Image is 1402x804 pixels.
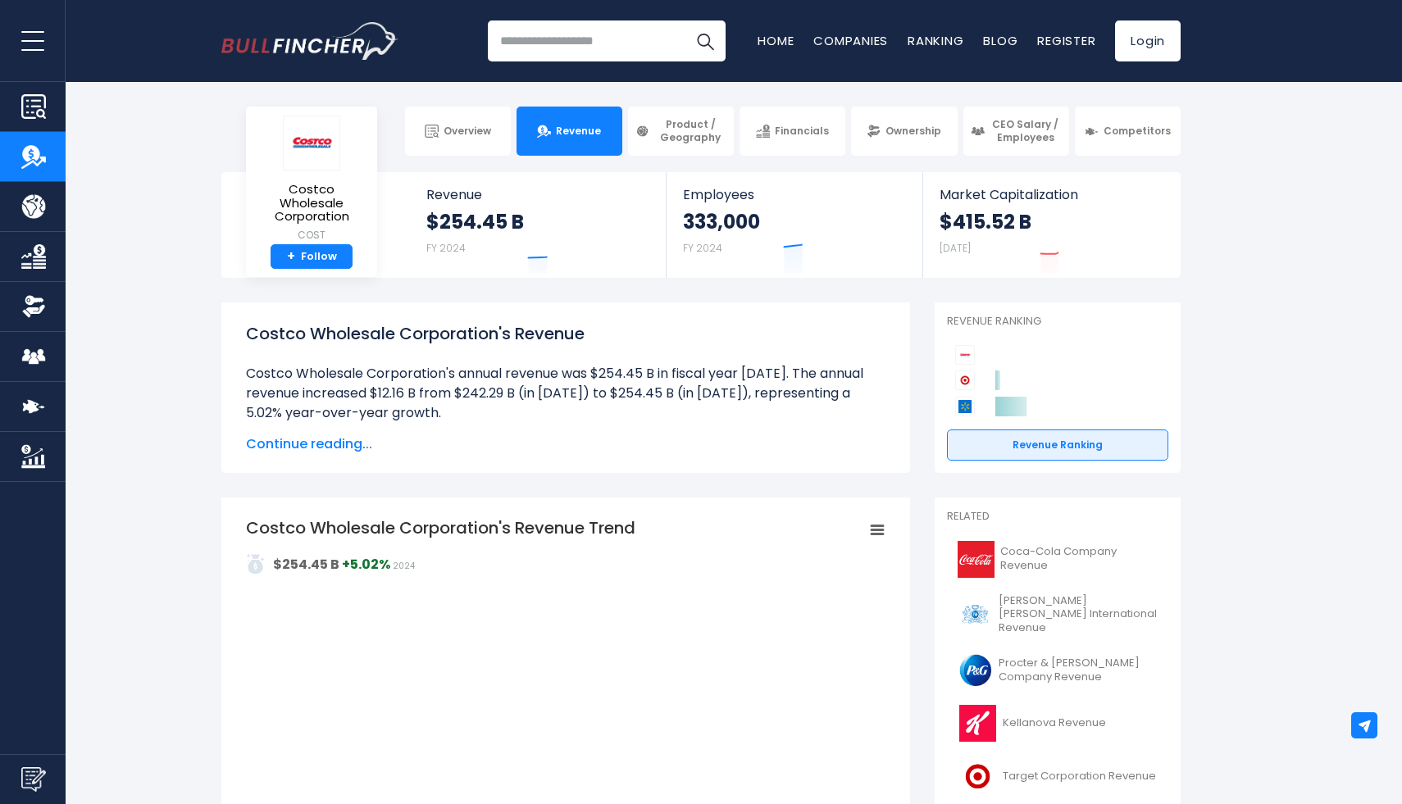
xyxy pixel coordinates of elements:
[955,397,975,416] img: Walmart competitors logo
[1075,107,1181,156] a: Competitors
[940,241,971,255] small: [DATE]
[426,187,650,202] span: Revenue
[947,590,1168,640] a: [PERSON_NAME] [PERSON_NAME] International Revenue
[667,172,922,278] a: Employees 333,000 FY 2024
[963,107,1069,156] a: CEO Salary / Employees
[426,209,524,234] strong: $254.45 B
[410,172,667,278] a: Revenue $254.45 B FY 2024
[556,125,601,138] span: Revenue
[685,20,726,61] button: Search
[683,209,760,234] strong: 333,000
[813,32,888,49] a: Companies
[947,537,1168,582] a: Coca-Cola Company Revenue
[957,541,995,578] img: KO logo
[246,516,635,539] tspan: Costco Wholesale Corporation's Revenue Trend
[990,118,1062,143] span: CEO Salary / Employees
[287,249,295,264] strong: +
[740,107,845,156] a: Financials
[271,244,353,270] a: +Follow
[947,510,1168,524] p: Related
[259,228,364,243] small: COST
[957,758,998,795] img: TGT logo
[955,345,975,365] img: Costco Wholesale Corporation competitors logo
[1115,20,1181,61] a: Login
[426,241,466,255] small: FY 2024
[1104,125,1171,138] span: Competitors
[342,555,390,574] strong: +5.02%
[259,183,364,224] span: Costco Wholesale Corporation
[923,172,1179,278] a: Market Capitalization $415.52 B [DATE]
[221,22,398,60] img: Bullfincher logo
[947,647,1168,693] a: Procter & [PERSON_NAME] Company Revenue
[21,294,46,319] img: Ownership
[940,209,1031,234] strong: $415.52 B
[628,107,734,156] a: Product / Geography
[947,701,1168,746] a: Kellanova Revenue
[955,370,975,390] img: Target Corporation competitors logo
[947,429,1168,461] a: Revenue Ranking
[957,596,994,633] img: PM logo
[654,118,726,143] span: Product / Geography
[1037,32,1095,49] a: Register
[221,22,398,60] a: Go to homepage
[758,32,794,49] a: Home
[246,321,885,346] h1: Costco Wholesale Corporation's Revenue
[885,125,941,138] span: Ownership
[775,125,829,138] span: Financials
[908,32,963,49] a: Ranking
[246,364,885,423] li: Costco Wholesale Corporation's annual revenue was $254.45 B in fiscal year [DATE]. The annual rev...
[444,125,491,138] span: Overview
[683,187,905,202] span: Employees
[246,434,885,454] span: Continue reading...
[405,107,511,156] a: Overview
[683,241,722,255] small: FY 2024
[947,315,1168,329] p: Revenue Ranking
[957,705,998,742] img: K logo
[258,115,365,244] a: Costco Wholesale Corporation COST
[273,555,339,574] strong: $254.45 B
[957,652,994,688] img: PG logo
[246,554,266,574] img: addasd
[393,560,415,572] span: 2024
[983,32,1017,49] a: Blog
[940,187,1163,202] span: Market Capitalization
[517,107,622,156] a: Revenue
[851,107,957,156] a: Ownership
[947,754,1168,799] a: Target Corporation Revenue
